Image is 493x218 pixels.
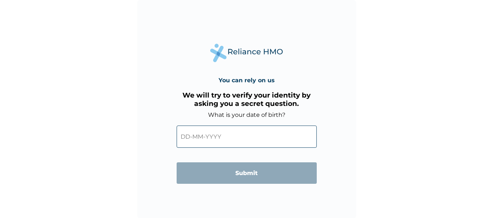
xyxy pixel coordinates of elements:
h3: We will try to verify your identity by asking you a secret question. [177,91,317,108]
label: What is your date of birth? [208,111,285,118]
h4: You can rely on us [219,77,275,84]
input: DD-MM-YYYY [177,126,317,148]
input: Submit [177,162,317,184]
img: Reliance Health's Logo [210,44,283,62]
